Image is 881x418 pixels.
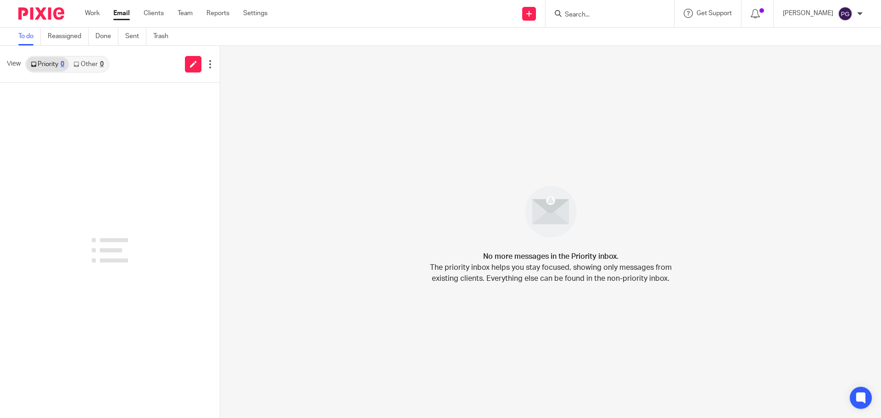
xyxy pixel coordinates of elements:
[100,61,104,67] div: 0
[26,57,69,72] a: Priority0
[18,7,64,20] img: Pixie
[178,9,193,18] a: Team
[18,28,41,45] a: To do
[61,61,64,67] div: 0
[243,9,268,18] a: Settings
[113,9,130,18] a: Email
[483,251,619,262] h4: No more messages in the Priority inbox.
[85,9,100,18] a: Work
[144,9,164,18] a: Clients
[125,28,146,45] a: Sent
[153,28,175,45] a: Trash
[519,180,583,244] img: image
[95,28,118,45] a: Done
[69,57,108,72] a: Other0
[838,6,853,21] img: svg%3E
[429,262,672,284] p: The priority inbox helps you stay focused, showing only messages from existing clients. Everythin...
[697,10,732,17] span: Get Support
[783,9,833,18] p: [PERSON_NAME]
[206,9,229,18] a: Reports
[48,28,89,45] a: Reassigned
[564,11,647,19] input: Search
[7,59,21,69] span: View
